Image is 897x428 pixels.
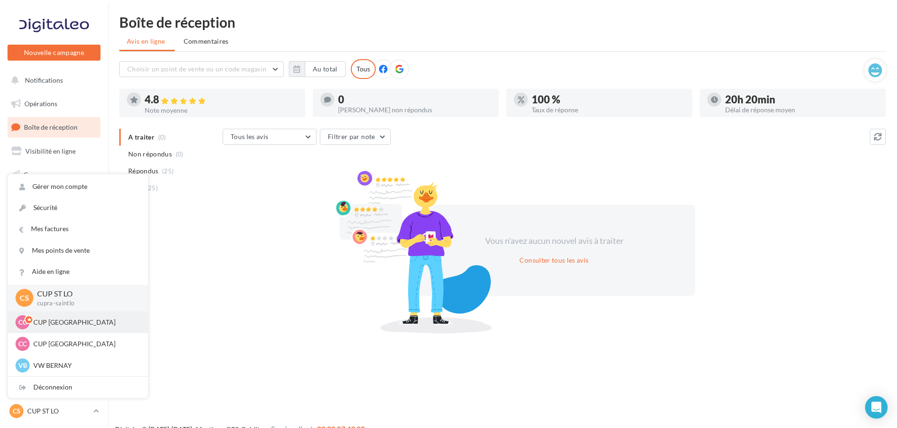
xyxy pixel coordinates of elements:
button: Au total [305,61,346,77]
a: Mes points de vente [8,240,148,261]
button: Filtrer par note [320,129,391,145]
span: Boîte de réception [24,123,77,131]
div: Vous n'avez aucun nouvel avis à traiter [473,235,635,247]
div: Taux de réponse [532,107,685,113]
div: Tous [351,59,376,79]
a: PLV et print personnalisable [6,258,102,286]
span: Notifications [25,76,63,84]
p: CUP [GEOGRAPHIC_DATA] [33,318,137,327]
span: Campagnes [23,170,57,178]
a: Campagnes [6,165,102,185]
a: CS CUP ST LO [8,402,101,420]
a: Opérations [6,94,102,114]
span: Opérations [24,100,57,108]
div: 4.8 [145,94,298,105]
button: Notifications [6,70,99,90]
span: CS [13,406,21,416]
span: Non répondus [128,149,172,159]
a: Sécurité [8,197,148,218]
p: CUP ST LO [37,288,133,299]
div: 0 [338,94,491,105]
a: Gérer mon compte [8,176,148,197]
button: Au total [289,61,346,77]
a: Contacts [6,188,102,208]
a: Médiathèque [6,211,102,231]
span: Tous les avis [231,132,269,140]
div: Open Intercom Messenger [865,396,888,419]
span: (0) [176,150,184,158]
button: Nouvelle campagne [8,45,101,61]
p: VW BERNAY [33,361,137,370]
div: [PERSON_NAME] non répondus [338,107,491,113]
p: cupra-saintlo [37,299,133,308]
div: Délai de réponse moyen [725,107,878,113]
a: Campagnes DataOnDemand [6,289,102,317]
span: VB [18,361,27,370]
span: CC [18,318,27,327]
div: Boîte de réception [119,15,886,29]
div: Note moyenne [145,107,298,114]
div: Déconnexion [8,377,148,398]
a: Aide en ligne [8,261,148,282]
a: Boîte de réception [6,117,102,137]
span: Choisir un point de vente ou un code magasin [127,65,266,73]
p: CUP [GEOGRAPHIC_DATA] [33,339,137,349]
span: Commentaires [184,37,229,46]
div: 20h 20min [725,94,878,105]
button: Consulter tous les avis [516,255,592,266]
p: CUP ST LO [27,406,90,416]
span: (25) [146,184,158,192]
span: (25) [162,167,174,175]
div: 100 % [532,94,685,105]
a: Calendrier [6,235,102,255]
a: Visibilité en ligne [6,141,102,161]
span: CC [18,339,27,349]
span: CS [20,293,29,303]
span: Visibilité en ligne [25,147,76,155]
button: Tous les avis [223,129,317,145]
a: Mes factures [8,218,148,240]
button: Choisir un point de vente ou un code magasin [119,61,284,77]
span: Répondus [128,166,159,176]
